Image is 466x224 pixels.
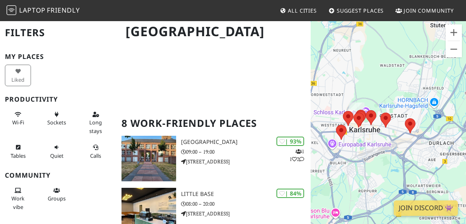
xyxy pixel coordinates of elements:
[446,24,462,41] button: Zoom in
[392,3,457,18] a: Join Community
[7,4,80,18] a: LaptopFriendly LaptopFriendly
[181,191,310,198] h3: Little Base
[19,6,46,15] span: Laptop
[83,108,109,137] button: Long stays
[89,119,102,134] span: Long stays
[5,96,112,103] h3: Productivity
[11,195,24,210] span: People working
[5,108,31,129] button: Wi-Fi
[44,108,70,129] button: Sockets
[181,210,310,217] p: [STREET_ADDRESS]
[325,3,387,18] a: Suggest Places
[83,141,109,162] button: Calls
[50,152,64,159] span: Quiet
[289,148,304,163] p: 1 1 2
[11,152,26,159] span: Work-friendly tables
[181,139,310,146] h3: [GEOGRAPHIC_DATA]
[47,119,66,126] span: Power sockets
[5,141,31,162] button: Tables
[5,20,112,45] h2: Filters
[117,136,311,181] a: Baden State Library | 93% 112 [GEOGRAPHIC_DATA] 09:00 – 19:00 [STREET_ADDRESS]
[404,7,454,14] span: Join Community
[5,184,31,213] button: Work vibe
[181,200,310,208] p: 08:00 – 20:00
[44,141,70,162] button: Quiet
[119,20,309,43] h1: [GEOGRAPHIC_DATA]
[5,53,112,61] h3: My Places
[121,136,177,181] img: Baden State Library
[5,172,112,179] h3: Community
[90,152,101,159] span: Video/audio calls
[276,189,304,198] div: | 84%
[288,7,317,14] span: All Cities
[48,195,66,202] span: Group tables
[337,7,384,14] span: Suggest Places
[181,158,310,165] p: [STREET_ADDRESS]
[181,148,310,156] p: 09:00 – 19:00
[47,6,80,15] span: Friendly
[7,5,16,15] img: LaptopFriendly
[446,41,462,57] button: Zoom out
[276,3,320,18] a: All Cities
[276,137,304,146] div: | 93%
[44,184,70,205] button: Groups
[12,119,24,126] span: Stable Wi-Fi
[121,111,306,136] h2: 8 Work-Friendly Places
